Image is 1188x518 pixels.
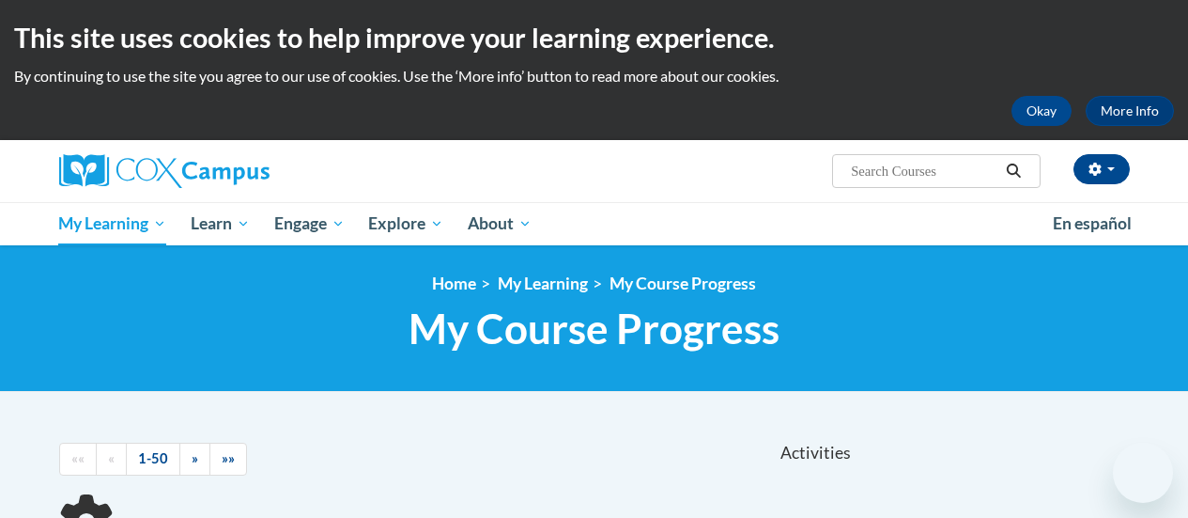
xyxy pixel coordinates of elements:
[1086,96,1174,126] a: More Info
[96,443,127,476] a: Previous
[59,154,270,188] img: Cox Campus
[14,19,1174,56] h2: This site uses cookies to help improve your learning experience.
[1041,204,1144,243] a: En español
[59,443,97,476] a: Begining
[126,443,180,476] a: 1-50
[1011,96,1072,126] button: Okay
[191,212,250,235] span: Learn
[222,450,235,466] span: »»
[780,443,851,463] span: Activities
[498,274,588,293] a: My Learning
[14,66,1174,86] p: By continuing to use the site you agree to our use of cookies. Use the ‘More info’ button to read...
[356,202,455,245] a: Explore
[59,154,397,188] a: Cox Campus
[999,160,1027,182] button: Search
[274,212,345,235] span: Engage
[179,443,210,476] a: Next
[409,304,779,353] span: My Course Progress
[47,202,179,245] a: My Learning
[368,212,443,235] span: Explore
[1113,443,1173,503] iframe: Button to launch messaging window
[45,202,1144,245] div: Main menu
[192,450,198,466] span: »
[455,202,544,245] a: About
[849,160,999,182] input: Search Courses
[432,274,476,293] a: Home
[468,212,532,235] span: About
[108,450,115,466] span: «
[71,450,85,466] span: ««
[609,274,756,293] a: My Course Progress
[178,202,262,245] a: Learn
[1053,213,1132,233] span: En español
[262,202,357,245] a: Engage
[209,443,247,476] a: End
[58,212,166,235] span: My Learning
[1073,154,1130,184] button: Account Settings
